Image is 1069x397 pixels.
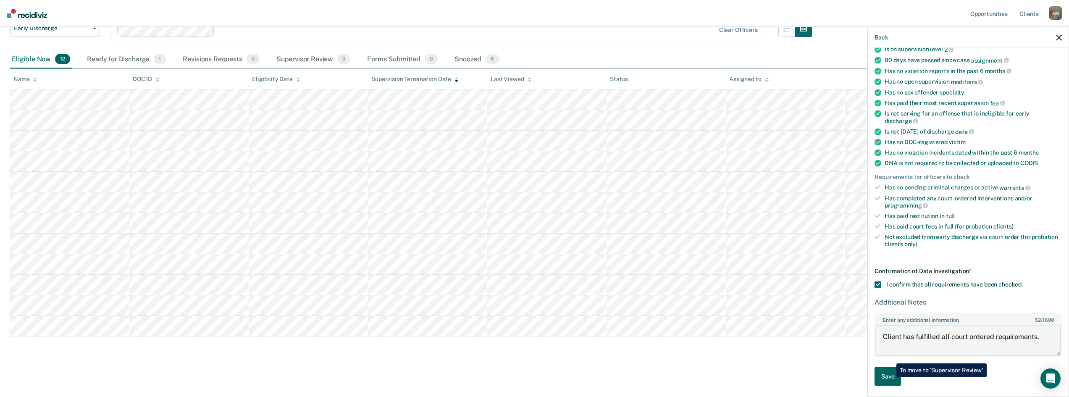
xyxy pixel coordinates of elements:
div: Snoozed [453,50,501,69]
span: victim [949,139,966,145]
div: Is not [DATE] of discharge [885,128,1062,135]
div: 90 days have passed since case [885,57,1062,64]
div: Supervisor Review [275,50,352,69]
span: 2 [944,46,954,53]
span: discharge [885,118,918,124]
span: clients) [993,223,1014,230]
div: Has no violation reports in the past 6 [885,67,1062,75]
div: Last Viewed [491,76,531,83]
div: Eligible Now [10,50,72,69]
div: Ready for Discharge [85,50,168,69]
button: Back [875,34,888,41]
span: / 1600 [1035,317,1053,323]
span: 52 [1035,317,1041,323]
img: Recidiviz [7,9,47,18]
button: Save [875,367,901,386]
div: Supervision Termination Date [371,76,459,83]
span: months [1019,149,1039,156]
div: Name [13,76,37,83]
div: Has no DOC-registered [885,139,1062,146]
span: specialty [940,89,964,95]
div: Requirements for officers to check [875,174,1062,181]
div: Open Intercom Messenger [1040,368,1061,389]
div: Is on supervision level [885,46,1062,53]
div: Is not serving for an offense that is ineligible for early [885,110,1062,124]
span: I confirm that all requirements have been checked. [886,281,1023,288]
div: DNA is not required to be collected or uploaded to [885,160,1062,167]
div: Has no open supervision [885,78,1062,86]
div: Additional Notes [875,298,1062,306]
div: Has no sex offender [885,89,1062,96]
div: Forms Submitted [365,50,439,69]
div: Clear officers [719,26,758,34]
span: 0 [337,54,350,65]
label: Enter any additional information [875,314,1061,323]
span: warrants [999,184,1030,191]
div: Has completed any court-ordered interventions and/or [885,195,1062,209]
div: Status [610,76,628,83]
span: 12 [55,54,70,65]
div: Eligibility Date [252,76,300,83]
div: DOC ID [133,76,160,83]
div: Has paid restitution in [885,213,1062,220]
div: Has no violation incidents dated within the past 6 [885,149,1062,156]
div: Has no pending criminal charges or active [885,184,1062,192]
div: Has paid their most recent supervision [885,99,1062,107]
span: 6 [486,54,499,65]
span: 0 [425,54,438,65]
span: date [955,128,974,135]
textarea: Client has fulfilled all court ordered requirements. [875,325,1061,356]
div: A M [1049,6,1062,20]
span: modifiers [951,79,983,85]
div: Assigned to [729,76,769,83]
span: fee [990,100,1005,106]
span: CODIS [1020,160,1038,166]
span: only) [904,240,917,247]
span: programming [885,202,928,209]
div: Revisions Requests [181,50,261,69]
span: assignment [971,57,1009,63]
div: Confirmation of Data Investigation [875,268,1062,275]
span: full [946,213,955,219]
span: months [985,68,1011,74]
span: 1 [154,54,166,65]
span: 0 [247,54,260,65]
span: Early Discharge [14,25,89,32]
div: Not excluded from early discharge via court order (for probation clients [885,233,1062,247]
div: Has paid court fees in full (for probation [885,223,1062,230]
